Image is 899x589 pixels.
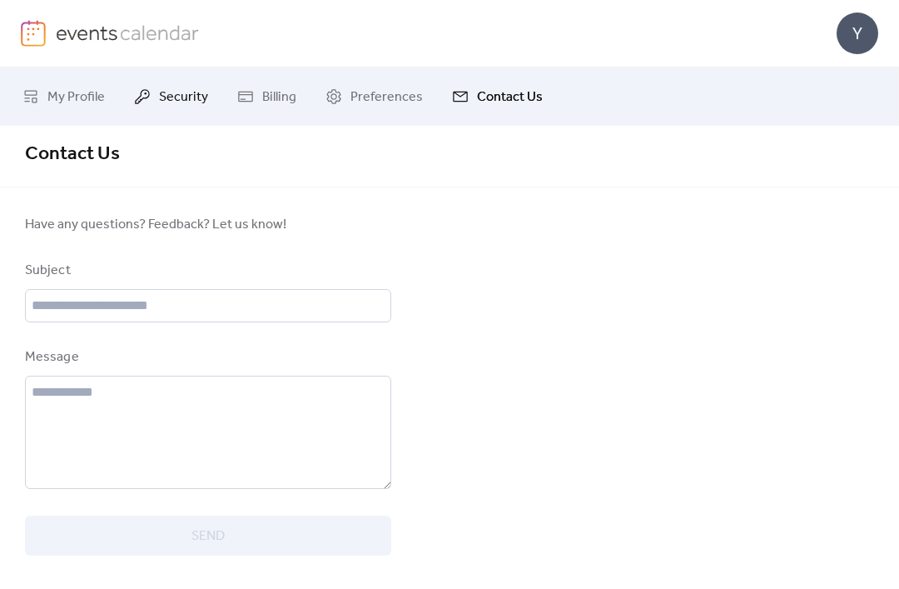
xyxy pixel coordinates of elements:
div: Message [25,347,388,367]
a: My Profile [10,74,117,119]
a: Contact Us [440,74,555,119]
span: Billing [262,87,296,107]
span: Contact Us [25,136,120,172]
a: Billing [225,74,309,119]
a: Preferences [313,74,435,119]
img: logo [21,20,46,47]
a: Security [122,74,221,119]
div: Subject [25,261,388,281]
span: Contact Us [477,87,543,107]
div: Y [837,12,878,54]
span: Have any questions? Feedback? Let us know! [25,215,391,235]
span: My Profile [47,87,105,107]
img: logo-type [56,20,200,45]
span: Preferences [350,87,423,107]
span: Security [159,87,208,107]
